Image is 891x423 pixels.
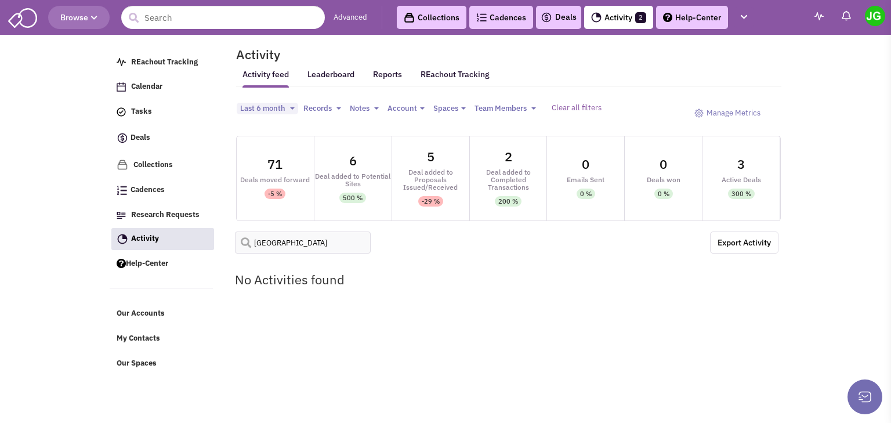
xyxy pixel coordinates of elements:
span: Last 6 month [240,103,285,113]
img: Calendar.png [117,82,126,92]
a: REachout Tracking [421,62,490,86]
a: Collections [111,154,213,176]
a: Leaderboard [307,69,354,88]
a: Export the below as a .XLSX spreadsheet [710,232,778,254]
a: Research Requests [111,204,213,226]
span: Collections [133,160,173,169]
img: Cadences_logo.png [117,186,127,195]
img: icon-deals.svg [117,131,128,145]
div: 6 [349,154,357,167]
a: REachout Tracking [111,52,213,74]
div: -29 % [422,196,440,207]
a: Cadences [111,179,213,201]
a: Activity [111,228,214,250]
div: 0 [582,158,589,171]
div: Deal added to Potential Sites [314,172,392,187]
div: 0 % [658,189,669,199]
a: Deals [541,10,577,24]
a: Activity2 [584,6,653,29]
div: Deals moved forward [237,176,314,183]
a: Our Spaces [111,353,213,375]
div: 0 [660,158,667,171]
span: Cadences [131,185,165,195]
button: Records [300,103,345,115]
div: 200 % [498,196,518,207]
div: Deals won [625,176,702,183]
a: Reports [373,69,402,87]
div: Deal added to Completed Transactions [470,168,547,191]
button: Spaces [430,103,469,115]
span: Notes [350,103,370,113]
img: Cadences_logo.png [476,13,487,21]
img: help.png [117,259,126,268]
span: Research Requests [131,209,200,219]
img: Research.png [117,212,126,219]
a: Cadences [469,6,533,29]
button: Team Members [471,103,539,115]
a: Help-Center [656,6,728,29]
div: 300 % [731,189,751,199]
img: octicon_gear-24.png [694,109,704,118]
span: Tasks [131,107,152,117]
span: REachout Tracking [131,57,198,67]
span: 2 [635,12,646,23]
a: Clear all filters [552,103,602,113]
span: Activity [131,233,159,243]
img: icon-tasks.png [117,107,126,117]
img: Activity.png [117,234,128,244]
h2: No Activities found [235,271,780,288]
input: Search Activity [235,232,371,254]
button: Browse [48,6,110,29]
img: Jegan Gomangalam [865,6,885,26]
span: Account [387,103,417,113]
div: Deal added to Proposals Issued/Received [392,168,469,191]
a: My Contacts [111,328,213,350]
a: Our Accounts [111,303,213,325]
img: help.png [663,13,672,22]
span: Calendar [131,82,162,92]
span: My Contacts [117,334,160,344]
div: -5 % [268,189,282,199]
div: 3 [737,158,745,171]
img: icon-collection-lavender-black.svg [404,12,415,23]
input: Search [121,6,325,29]
div: 5 [427,150,434,163]
button: Last 6 month [237,103,298,115]
div: 71 [267,158,282,171]
a: Activity feed [242,69,289,88]
div: 0 % [580,189,592,199]
a: Collections [397,6,466,29]
span: Our Spaces [117,358,157,368]
a: Advanced [334,12,367,23]
div: 2 [505,150,512,163]
a: Help-Center [111,253,213,275]
span: Spaces [433,103,458,113]
img: Activity.png [591,12,602,23]
img: icon-deals.svg [541,10,552,24]
span: Browse [60,12,97,23]
span: Our Accounts [117,309,165,319]
div: Emails Sent [547,176,624,183]
div: 500 % [343,193,363,203]
a: Deals [111,126,213,151]
img: icon-collection-lavender.png [117,159,128,171]
button: Account [384,103,428,115]
a: Tasks [111,101,213,123]
img: SmartAdmin [8,6,37,28]
div: Active Deals [702,176,780,183]
button: Notes [346,103,382,115]
span: Records [303,103,332,113]
a: Calendar [111,76,213,98]
a: Manage Metrics [689,103,766,124]
h2: Activity [222,49,280,60]
span: Team Members [475,103,527,113]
